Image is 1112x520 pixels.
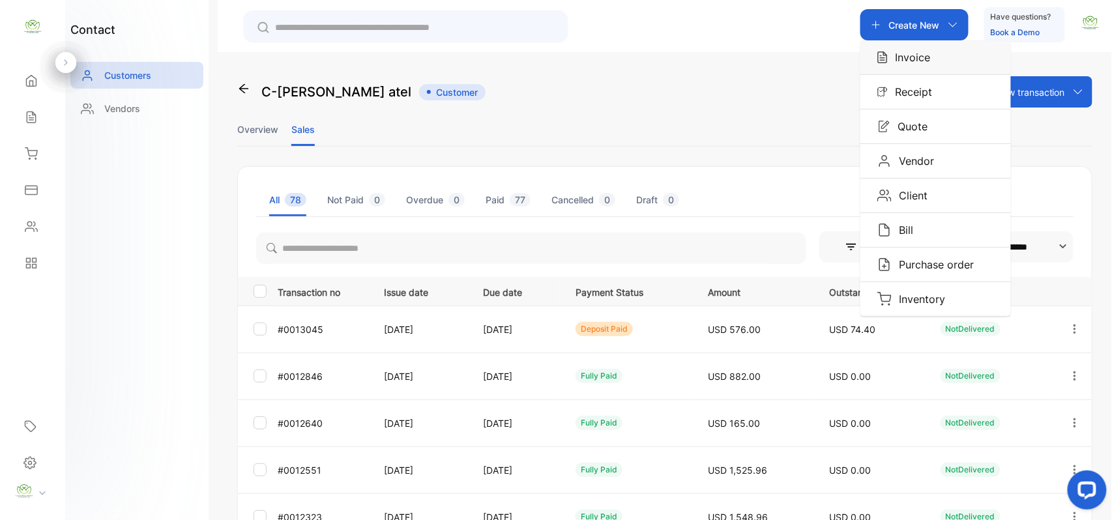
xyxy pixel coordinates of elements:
[708,283,802,299] p: Amount
[23,17,42,36] img: logo
[369,193,385,207] span: 0
[448,193,465,207] span: 0
[892,153,935,169] p: Vendor
[278,369,368,383] p: #0012846
[237,113,278,146] li: Overview
[484,463,549,477] p: [DATE]
[70,62,203,89] a: Customers
[1081,9,1100,40] button: avatar
[877,120,890,133] img: Icon
[941,369,1001,383] div: NotDelivered
[991,10,1051,23] p: Have questions?
[941,416,1001,430] div: NotDelivered
[384,283,457,299] p: Issue date
[599,193,615,207] span: 0
[285,193,306,207] span: 78
[877,87,888,97] img: Icon
[890,119,928,134] p: Quote
[70,21,115,38] h1: contact
[708,465,767,476] span: USD 1,525.96
[278,416,368,430] p: #0012640
[261,82,411,102] p: C-[PERSON_NAME] atel
[877,51,888,64] img: Icon
[327,183,385,216] li: Not Paid
[888,50,931,65] p: Invoice
[708,371,761,382] span: USD 882.00
[484,369,549,383] p: [DATE]
[419,84,486,100] span: Customer
[663,193,679,207] span: 0
[269,183,306,216] li: All
[486,183,531,216] li: Paid
[860,9,969,40] button: Create NewIconInvoiceIconReceiptIconQuoteIconVendorIconClientIconBillIconPurchase orderIconInventory
[384,463,457,477] p: [DATE]
[708,324,761,335] span: USD 576.00
[384,369,457,383] p: [DATE]
[484,283,549,299] p: Due date
[991,27,1040,37] a: Book a Demo
[889,18,940,32] p: Create New
[941,463,1001,477] div: NotDelivered
[484,323,549,336] p: [DATE]
[829,371,871,382] span: USD 0.00
[829,418,871,429] span: USD 0.00
[576,369,622,383] div: fully paid
[576,283,681,299] p: Payment Status
[941,322,1001,336] div: NotDelivered
[636,183,679,216] li: Draft
[708,418,760,429] span: USD 165.00
[484,416,549,430] p: [DATE]
[829,465,871,476] span: USD 0.00
[888,84,933,100] p: Receipt
[1081,13,1100,33] img: avatar
[278,283,368,299] p: Transaction no
[892,188,928,203] p: Client
[1057,465,1112,520] iframe: LiveChat chat widget
[892,291,946,307] p: Inventory
[576,416,622,430] div: fully paid
[384,323,457,336] p: [DATE]
[510,193,531,207] span: 77
[576,322,633,336] div: deposit paid
[551,183,615,216] li: Cancelled
[877,257,892,272] img: Icon
[406,183,465,216] li: Overdue
[70,95,203,122] a: Vendors
[104,102,140,115] p: Vendors
[829,283,914,299] p: Outstanding
[892,222,914,238] p: Bill
[104,68,151,82] p: Customers
[877,292,892,306] img: Icon
[877,154,892,168] img: Icon
[892,257,974,272] p: Purchase order
[829,324,875,335] span: USD 74.40
[278,463,368,477] p: #0012551
[877,223,892,237] img: Icon
[14,482,34,501] img: profile
[291,113,315,146] li: Sales
[576,463,622,477] div: fully paid
[995,85,1065,99] p: New transaction
[384,416,457,430] p: [DATE]
[877,188,892,203] img: Icon
[278,323,368,336] p: #0013045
